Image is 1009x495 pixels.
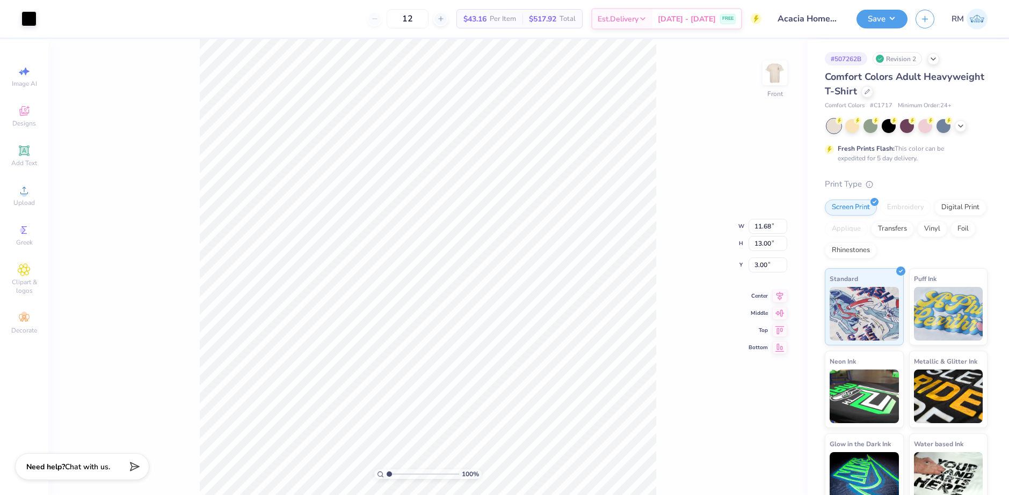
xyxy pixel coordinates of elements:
[873,52,922,65] div: Revision 2
[749,309,768,317] span: Middle
[462,469,479,479] span: 100 %
[880,200,931,216] div: Embroidery
[722,15,734,23] span: FREE
[825,200,877,216] div: Screen Print
[825,52,867,65] div: # 507262B
[825,242,877,258] div: Rhinestones
[830,273,858,284] span: Standard
[934,200,986,216] div: Digital Print
[952,9,988,29] a: RM
[825,70,984,98] span: Comfort Colors Adult Heavyweight T-Shirt
[770,8,848,29] input: Untitled Design
[830,356,856,367] span: Neon Ink
[749,344,768,351] span: Bottom
[529,13,556,25] span: $517.92
[914,438,963,449] span: Water based Ink
[830,438,891,449] span: Glow in the Dark Ink
[825,101,865,110] span: Comfort Colors
[830,370,899,423] img: Neon Ink
[5,278,43,295] span: Clipart & logos
[16,238,33,247] span: Greek
[490,13,516,25] span: Per Item
[658,13,716,25] span: [DATE] - [DATE]
[950,221,976,237] div: Foil
[914,273,937,284] span: Puff Ink
[952,13,964,25] span: RM
[749,327,768,334] span: Top
[914,356,977,367] span: Metallic & Glitter Ink
[12,79,37,88] span: Image AI
[11,159,37,167] span: Add Text
[767,89,783,99] div: Front
[825,221,868,237] div: Applique
[65,462,110,472] span: Chat with us.
[838,144,895,153] strong: Fresh Prints Flash:
[11,326,37,335] span: Decorate
[898,101,952,110] span: Minimum Order: 24 +
[598,13,638,25] span: Est. Delivery
[12,119,36,128] span: Designs
[856,10,908,28] button: Save
[463,13,487,25] span: $43.16
[917,221,947,237] div: Vinyl
[560,13,576,25] span: Total
[838,144,970,163] div: This color can be expedited for 5 day delivery.
[870,101,892,110] span: # C1717
[914,370,983,423] img: Metallic & Glitter Ink
[967,9,988,29] img: Roberta Manuel
[825,178,988,190] div: Print Type
[830,287,899,341] img: Standard
[26,462,65,472] strong: Need help?
[871,221,914,237] div: Transfers
[387,9,429,28] input: – –
[914,287,983,341] img: Puff Ink
[749,292,768,300] span: Center
[13,198,35,207] span: Upload
[764,62,786,84] img: Front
